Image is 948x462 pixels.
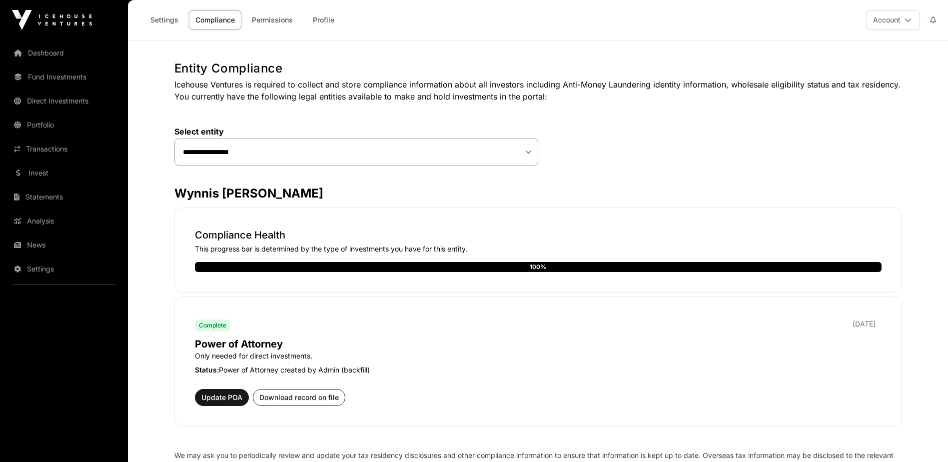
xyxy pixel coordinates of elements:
a: Compliance [189,10,241,29]
button: Download record on file [253,389,345,406]
button: Update POA [195,389,249,406]
a: Analysis [8,210,120,232]
p: Icehouse Ventures is required to collect and store compliance information about all investors inc... [174,78,902,102]
a: Transactions [8,138,120,160]
a: Portfolio [8,114,120,136]
a: Permissions [245,10,299,29]
a: Dashboard [8,42,120,64]
a: Profile [303,10,343,29]
a: Invest [8,162,120,184]
p: Power of Attorney [195,337,882,351]
a: Fund Investments [8,66,120,88]
span: Download record on file [259,392,339,402]
a: Direct Investments [8,90,120,112]
p: This progress bar is determined by the type of investments you have for this entity. [195,244,882,254]
a: News [8,234,120,256]
button: Account [867,10,920,30]
h3: Wynnis [PERSON_NAME] [174,185,902,201]
span: Status: [195,365,219,374]
h1: Entity Compliance [174,60,902,76]
div: 100% [530,262,546,272]
img: Icehouse Ventures Logo [12,10,92,30]
p: Compliance Health [195,228,882,242]
p: Only needed for direct investments. [195,351,882,361]
p: Power of Attorney created by Admin (backfill) [195,365,882,375]
a: Settings [8,258,120,280]
a: Statements [8,186,120,208]
span: Complete [199,321,226,329]
label: Select entity [174,126,538,136]
p: [DATE] [853,319,876,329]
span: Update POA [201,392,242,402]
a: Settings [144,10,185,29]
